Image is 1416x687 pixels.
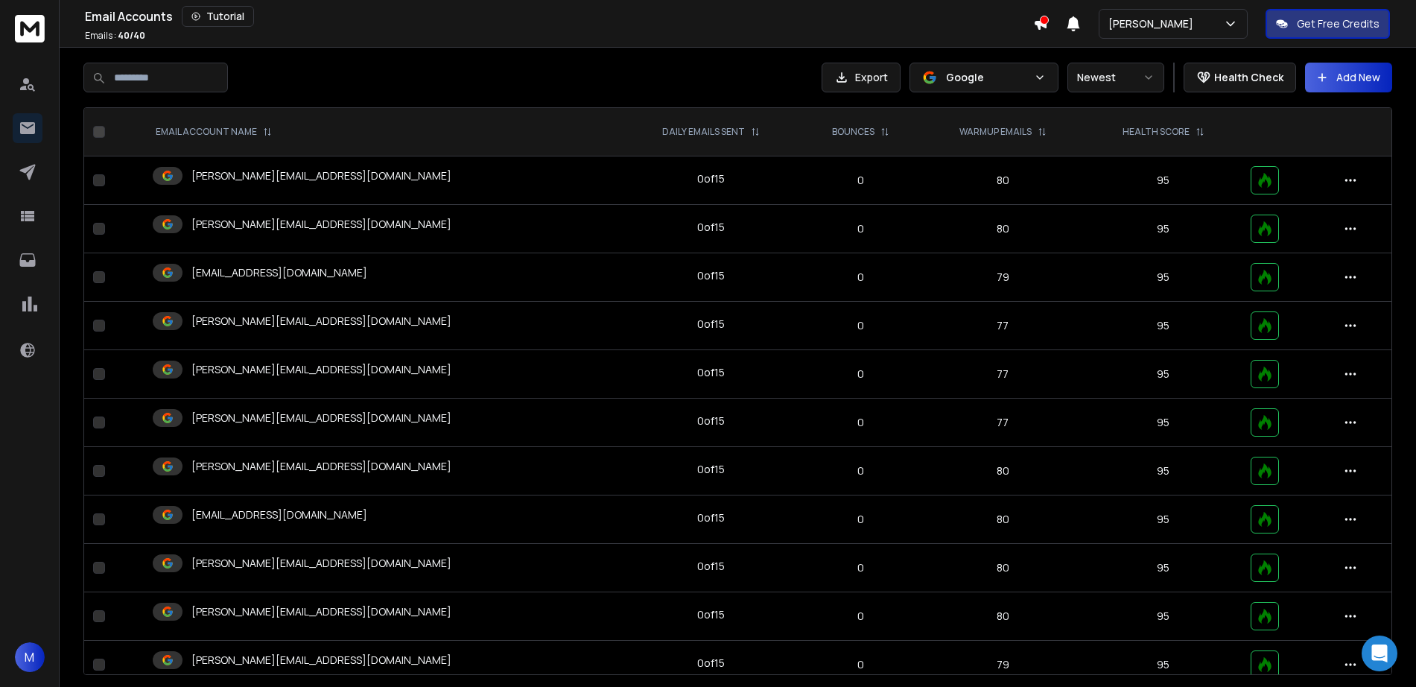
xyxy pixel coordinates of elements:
div: 0 of 15 [697,317,725,332]
p: Google [946,70,1028,85]
td: 95 [1085,447,1242,496]
td: 77 [921,399,1085,447]
div: 0 of 15 [697,414,725,428]
div: 0 of 15 [697,462,725,477]
td: 95 [1085,496,1242,544]
span: 40 / 40 [118,29,145,42]
div: Email Accounts [85,6,1033,27]
td: 95 [1085,592,1242,641]
p: [PERSON_NAME][EMAIL_ADDRESS][DOMAIN_NAME] [191,604,451,619]
button: Get Free Credits [1266,9,1390,39]
td: 95 [1085,205,1242,253]
td: 95 [1085,156,1242,205]
td: 80 [921,592,1085,641]
div: 0 of 15 [697,656,725,671]
div: 0 of 15 [697,171,725,186]
p: [PERSON_NAME][EMAIL_ADDRESS][DOMAIN_NAME] [191,411,451,425]
td: 95 [1085,302,1242,350]
p: 0 [810,318,912,333]
p: Get Free Credits [1297,16,1380,31]
div: 0 of 15 [697,510,725,525]
p: [PERSON_NAME][EMAIL_ADDRESS][DOMAIN_NAME] [191,362,451,377]
td: 95 [1085,399,1242,447]
p: WARMUP EMAILS [959,126,1032,138]
td: 80 [921,205,1085,253]
p: 0 [810,512,912,527]
div: Open Intercom Messenger [1362,636,1397,671]
p: [PERSON_NAME][EMAIL_ADDRESS][DOMAIN_NAME] [191,653,451,668]
p: 0 [810,221,912,236]
td: 80 [921,447,1085,496]
p: 0 [810,367,912,382]
p: HEALTH SCORE [1123,126,1190,138]
p: [EMAIL_ADDRESS][DOMAIN_NAME] [191,265,367,280]
div: 0 of 15 [697,607,725,622]
p: [PERSON_NAME][EMAIL_ADDRESS][DOMAIN_NAME] [191,314,451,329]
td: 80 [921,544,1085,592]
div: EMAIL ACCOUNT NAME [156,126,272,138]
div: 0 of 15 [697,559,725,574]
button: Health Check [1184,63,1296,92]
p: Health Check [1214,70,1283,85]
p: 0 [810,609,912,624]
button: Newest [1067,63,1164,92]
p: 0 [810,270,912,285]
button: Add New [1305,63,1392,92]
p: 0 [810,173,912,188]
td: 77 [921,350,1085,399]
div: 0 of 15 [697,268,725,283]
td: 80 [921,156,1085,205]
p: 0 [810,415,912,430]
td: 95 [1085,544,1242,592]
p: BOUNCES [832,126,874,138]
p: [PERSON_NAME][EMAIL_ADDRESS][DOMAIN_NAME] [191,556,451,571]
p: [EMAIL_ADDRESS][DOMAIN_NAME] [191,507,367,522]
button: M [15,642,45,672]
p: Emails : [85,30,145,42]
p: [PERSON_NAME] [1108,16,1199,31]
td: 77 [921,302,1085,350]
button: Tutorial [182,6,254,27]
p: [PERSON_NAME][EMAIL_ADDRESS][DOMAIN_NAME] [191,217,451,232]
div: 0 of 15 [697,220,725,235]
td: 95 [1085,253,1242,302]
p: [PERSON_NAME][EMAIL_ADDRESS][DOMAIN_NAME] [191,168,451,183]
td: 95 [1085,350,1242,399]
p: 0 [810,463,912,478]
div: 0 of 15 [697,365,725,380]
p: 0 [810,657,912,672]
td: 79 [921,253,1085,302]
p: 0 [810,560,912,575]
button: Export [822,63,901,92]
p: [PERSON_NAME][EMAIL_ADDRESS][DOMAIN_NAME] [191,459,451,474]
p: DAILY EMAILS SENT [662,126,745,138]
td: 80 [921,496,1085,544]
